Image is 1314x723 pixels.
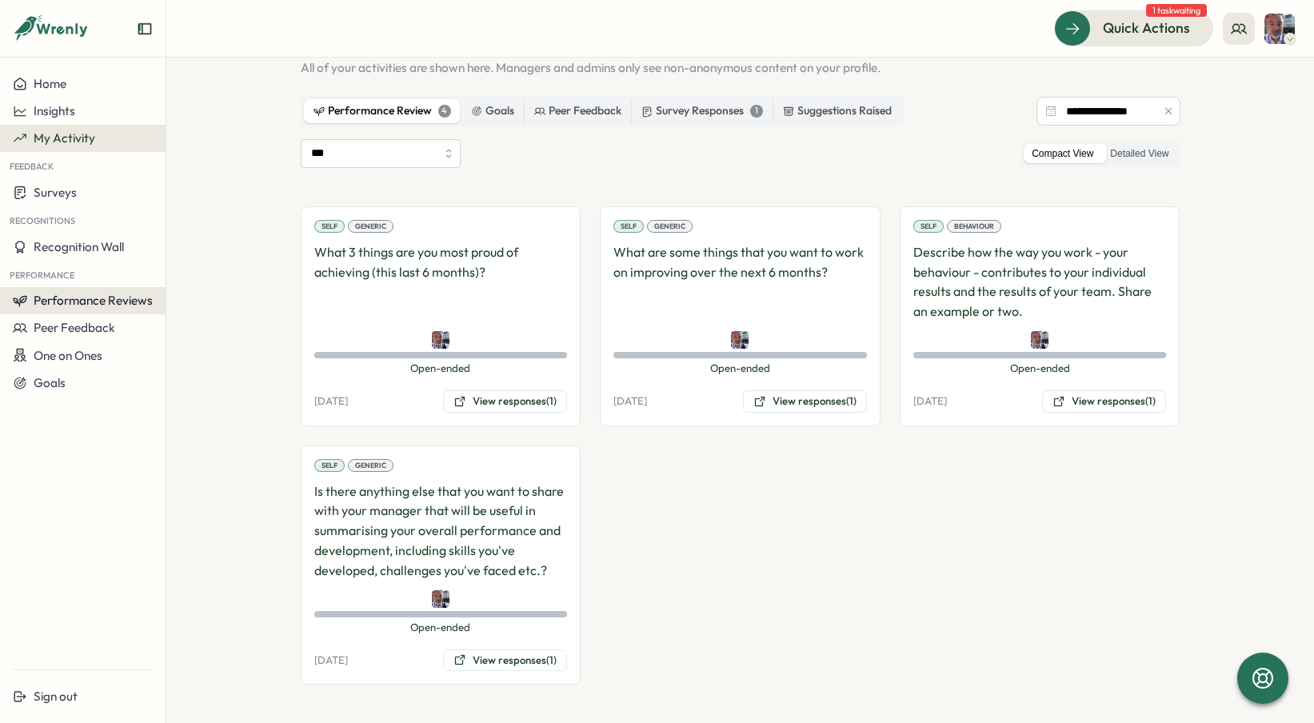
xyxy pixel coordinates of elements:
[34,103,75,118] span: Insights
[34,185,77,200] span: Surveys
[641,102,763,120] div: Survey Responses
[443,649,567,672] button: View responses(1)
[34,130,95,146] span: My Activity
[314,242,568,322] p: What 3 things are you most proud of achieving (this last 6 months)?
[613,242,867,322] p: What are some things that you want to work on improving over the next 6 months?
[1103,18,1190,38] span: Quick Actions
[34,293,153,308] span: Performance Reviews
[913,220,944,233] div: Self
[314,394,348,409] p: [DATE]
[647,220,693,233] div: Generic
[137,21,153,37] button: Expand sidebar
[301,59,1180,77] p: All of your activities are shown here. Managers and admins only see non-anonymous content on your...
[314,459,345,472] div: Self
[34,348,102,363] span: One on Ones
[750,105,763,118] div: 1
[314,361,568,376] span: Open-ended
[534,102,621,120] div: Peer Feedback
[1146,4,1207,17] span: 1 task waiting
[348,220,393,233] div: Generic
[34,76,66,91] span: Home
[348,459,393,472] div: Generic
[1054,10,1213,46] button: Quick Actions
[34,239,124,254] span: Recognition Wall
[314,481,568,581] p: Is there anything else that you want to share with your manager that will be useful in summarisin...
[314,102,451,120] div: Performance Review
[913,242,1167,322] p: Describe how the way you work - your behaviour - contributes to your individual results and the r...
[471,102,514,120] div: Goals
[314,621,568,635] span: Open-ended
[1102,144,1176,164] label: Detailed View
[913,394,947,409] p: [DATE]
[34,375,66,390] span: Goals
[731,331,749,349] img: David Wall
[1024,144,1101,164] label: Compact View
[613,361,867,376] span: Open-ended
[438,105,451,118] div: 4
[1042,390,1166,413] button: View responses(1)
[613,220,644,233] div: Self
[34,689,78,704] span: Sign out
[1264,14,1295,44] img: David Wall
[432,590,449,608] img: David Wall
[34,320,115,335] span: Peer Feedback
[314,653,348,668] p: [DATE]
[947,220,1001,233] div: Behaviour
[913,361,1167,376] span: Open-ended
[783,102,892,120] div: Suggestions Raised
[432,331,449,349] img: David Wall
[443,390,567,413] button: View responses(1)
[743,390,867,413] button: View responses(1)
[1031,331,1048,349] img: David Wall
[314,220,345,233] div: Self
[613,394,647,409] p: [DATE]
